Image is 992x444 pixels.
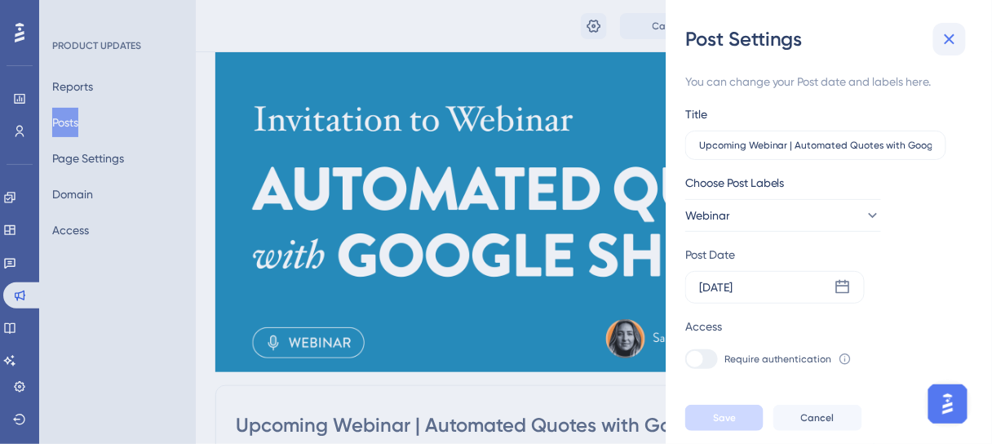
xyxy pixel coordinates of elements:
[685,405,764,431] button: Save
[685,245,951,264] div: Post Date
[685,72,959,91] div: You can change your Post date and labels here.
[685,317,722,336] div: Access
[685,173,785,193] span: Choose Post Labels
[685,206,730,225] span: Webinar
[685,104,707,124] div: Title
[801,411,835,424] span: Cancel
[699,277,733,297] div: [DATE]
[724,353,832,366] span: Require authentication
[685,26,972,52] div: Post Settings
[713,411,736,424] span: Save
[923,380,972,428] iframe: UserGuiding AI Assistant Launcher
[685,199,881,232] button: Webinar
[773,405,862,431] button: Cancel
[699,140,932,151] input: Type the value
